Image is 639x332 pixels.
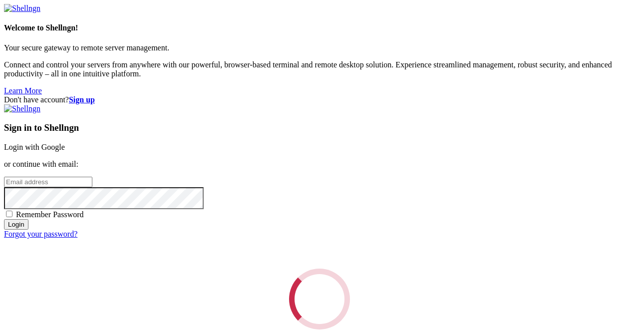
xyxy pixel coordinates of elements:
[4,230,77,238] a: Forgot your password?
[4,4,40,13] img: Shellngn
[4,104,40,113] img: Shellngn
[69,95,95,104] a: Sign up
[4,60,635,78] p: Connect and control your servers from anywhere with our powerful, browser-based terminal and remo...
[16,210,84,219] span: Remember Password
[4,160,635,169] p: or continue with email:
[4,95,635,104] div: Don't have account?
[4,177,92,187] input: Email address
[6,211,12,217] input: Remember Password
[4,23,635,32] h4: Welcome to Shellngn!
[4,143,65,151] a: Login with Google
[4,43,635,52] p: Your secure gateway to remote server management.
[4,122,635,133] h3: Sign in to Shellngn
[4,86,42,95] a: Learn More
[4,219,28,230] input: Login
